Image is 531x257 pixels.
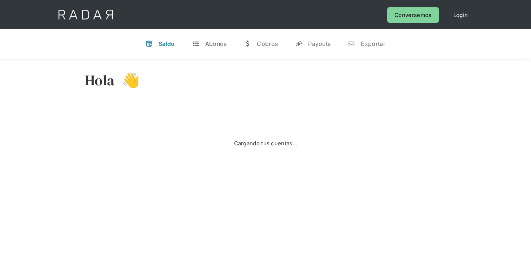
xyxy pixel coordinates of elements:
h3: Hola [85,71,115,89]
a: Conversemos [387,7,439,23]
h3: 👋 [115,71,140,89]
div: v [146,40,153,47]
div: t [192,40,199,47]
div: Saldo [159,40,175,47]
div: y [295,40,302,47]
div: w [244,40,251,47]
a: Login [446,7,475,23]
div: Payouts [308,40,331,47]
div: Abonos [205,40,227,47]
div: Cargando tus cuentas... [234,138,297,148]
div: n [348,40,355,47]
div: Exportar [361,40,385,47]
div: Cobros [257,40,278,47]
